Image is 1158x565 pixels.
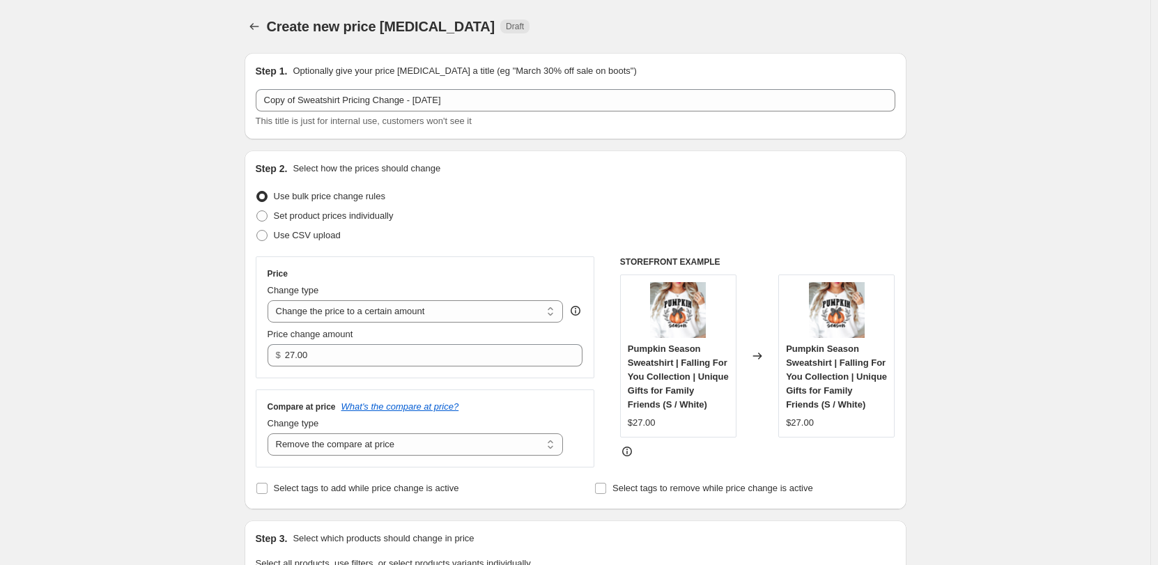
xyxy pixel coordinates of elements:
p: Select which products should change in price [293,532,474,545]
h3: Compare at price [268,401,336,412]
input: 30% off holiday sale [256,89,895,111]
span: Select tags to add while price change is active [274,483,459,493]
span: Pumpkin Season Sweatshirt | Falling For You Collection | Unique Gifts for Family Friends (S / White) [786,343,887,410]
h2: Step 2. [256,162,288,176]
h3: Price [268,268,288,279]
span: Draft [506,21,524,32]
h2: Step 1. [256,64,288,78]
span: $ [276,350,281,360]
span: Pumpkin Season Sweatshirt | Falling For You Collection | Unique Gifts for Family Friends (S / White) [628,343,729,410]
div: $27.00 [786,416,814,430]
span: Use bulk price change rules [274,191,385,201]
span: Use CSV upload [274,230,341,240]
p: Optionally give your price [MEDICAL_DATA] a title (eg "March 30% off sale on boots") [293,64,636,78]
div: help [569,304,582,318]
button: Price change jobs [245,17,264,36]
h6: STOREFRONT EXAMPLE [620,256,895,268]
h2: Step 3. [256,532,288,545]
img: WhiteCrew_80x.png [809,282,865,338]
span: Select tags to remove while price change is active [612,483,813,493]
span: Create new price [MEDICAL_DATA] [267,19,495,34]
button: What's the compare at price? [341,401,459,412]
span: Price change amount [268,329,353,339]
span: Change type [268,418,319,428]
span: Change type [268,285,319,295]
div: $27.00 [628,416,656,430]
input: 80.00 [285,344,562,366]
p: Select how the prices should change [293,162,440,176]
img: WhiteCrew_80x.png [650,282,706,338]
span: This title is just for internal use, customers won't see it [256,116,472,126]
span: Set product prices individually [274,210,394,221]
